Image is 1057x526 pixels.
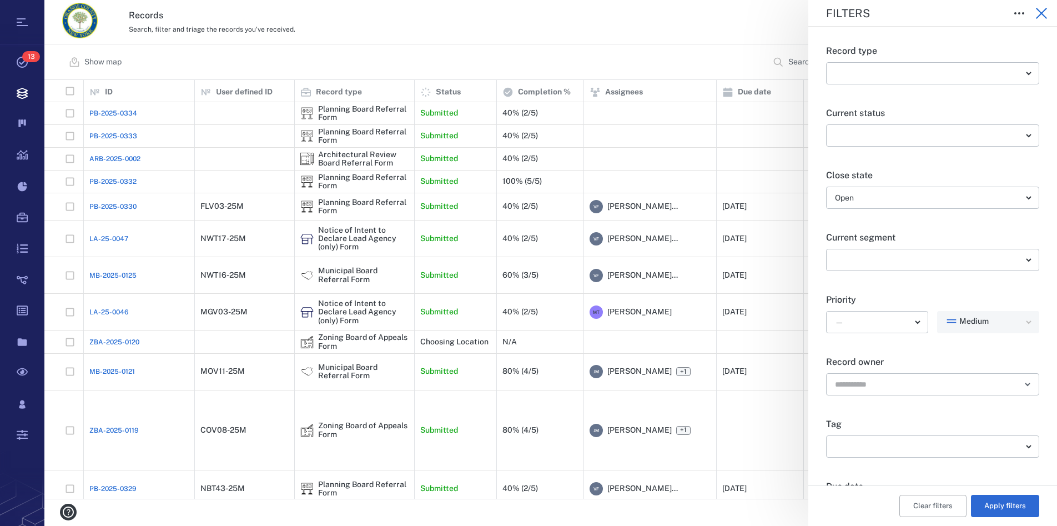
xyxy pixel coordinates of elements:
span: Help [25,8,48,18]
p: Tag [826,418,1039,431]
p: Due date [826,480,1039,493]
button: Toggle to Edit Boxes [1008,2,1030,24]
button: Clear filters [899,495,967,517]
span: 13 [22,51,40,62]
div: — [835,316,910,329]
p: Record owner [826,355,1039,369]
p: Current status [826,107,1039,120]
p: Record type [826,44,1039,58]
button: Close [1030,2,1053,24]
p: Current segment [826,231,1039,244]
span: Medium [959,316,989,327]
div: Filters [826,8,999,19]
p: Priority [826,293,1039,307]
button: Apply filters [971,495,1039,517]
button: Open [1020,377,1035,392]
p: Close state [826,169,1039,182]
div: Open [835,192,1021,204]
